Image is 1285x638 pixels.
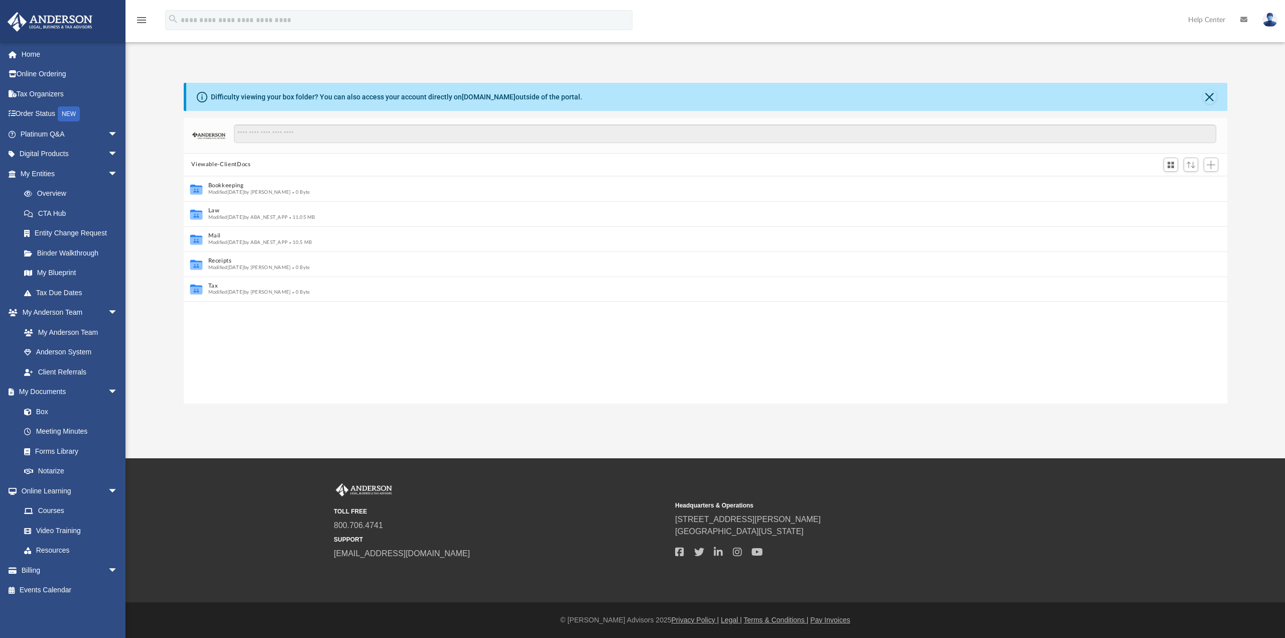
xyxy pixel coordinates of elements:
span: arrow_drop_down [108,382,128,403]
a: Anderson System [14,342,128,362]
button: Mail [208,232,1189,239]
a: [DOMAIN_NAME] [462,93,516,101]
a: Online Learningarrow_drop_down [7,481,128,501]
input: Search files and folders [234,124,1216,144]
small: SUPPORT [334,535,668,544]
a: Legal | [721,616,742,624]
span: arrow_drop_down [108,124,128,145]
a: Billingarrow_drop_down [7,560,133,580]
a: Terms & Conditions | [744,616,809,624]
span: arrow_drop_down [108,481,128,501]
a: Events Calendar [7,580,133,600]
i: search [168,14,179,25]
span: 0 Byte [291,189,310,194]
a: Platinum Q&Aarrow_drop_down [7,124,133,144]
a: Home [7,44,133,64]
a: Pay Invoices [810,616,850,624]
img: Anderson Advisors Platinum Portal [334,483,394,496]
img: User Pic [1262,13,1277,27]
a: CTA Hub [14,203,133,223]
a: menu [136,19,148,26]
button: Add [1204,158,1219,172]
a: Tax Due Dates [14,283,133,303]
a: Binder Walkthrough [14,243,133,263]
div: © [PERSON_NAME] Advisors 2025 [125,615,1285,625]
span: arrow_drop_down [108,303,128,323]
a: Overview [14,184,133,204]
button: Switch to Grid View [1164,158,1179,172]
button: Close [1203,90,1217,104]
a: [STREET_ADDRESS][PERSON_NAME] [675,515,821,524]
a: Tax Organizers [7,84,133,104]
a: Video Training [14,521,123,541]
a: [GEOGRAPHIC_DATA][US_STATE] [675,527,804,536]
button: Bookkeeping [208,182,1189,189]
button: Law [208,207,1189,214]
button: Sort [1184,158,1199,171]
a: My Anderson Team [14,322,123,342]
button: Tax [208,283,1189,289]
a: Resources [14,541,128,561]
span: Modified [DATE] by [PERSON_NAME] [208,290,291,295]
a: Meeting Minutes [14,422,128,442]
span: 11.05 MB [288,214,315,219]
span: arrow_drop_down [108,144,128,165]
a: Box [14,402,123,422]
a: My Anderson Teamarrow_drop_down [7,303,128,323]
span: 0 Byte [291,265,310,270]
a: My Documentsarrow_drop_down [7,382,128,402]
span: Modified [DATE] by ABA_NEST_APP [208,214,288,219]
span: 10.5 MB [288,239,312,244]
small: TOLL FREE [334,507,668,516]
a: My Blueprint [14,263,128,283]
a: Privacy Policy | [672,616,719,624]
button: Viewable-ClientDocs [191,160,250,169]
a: Entity Change Request [14,223,133,243]
a: 800.706.4741 [334,521,383,530]
a: Client Referrals [14,362,128,382]
a: Courses [14,501,128,521]
span: arrow_drop_down [108,164,128,184]
span: Modified [DATE] by ABA_NEST_APP [208,239,288,244]
span: Modified [DATE] by [PERSON_NAME] [208,189,291,194]
a: Online Ordering [7,64,133,84]
div: Difficulty viewing your box folder? You can also access your account directly on outside of the p... [211,92,582,102]
div: NEW [58,106,80,121]
span: Modified [DATE] by [PERSON_NAME] [208,265,291,270]
span: 0 Byte [291,290,310,295]
a: Notarize [14,461,128,481]
img: Anderson Advisors Platinum Portal [5,12,95,32]
span: arrow_drop_down [108,560,128,581]
small: Headquarters & Operations [675,501,1009,510]
a: Forms Library [14,441,123,461]
button: Receipts [208,258,1189,264]
div: grid [184,176,1227,405]
i: menu [136,14,148,26]
a: Order StatusNEW [7,104,133,124]
a: My Entitiesarrow_drop_down [7,164,133,184]
a: Digital Productsarrow_drop_down [7,144,133,164]
a: [EMAIL_ADDRESS][DOMAIN_NAME] [334,549,470,558]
